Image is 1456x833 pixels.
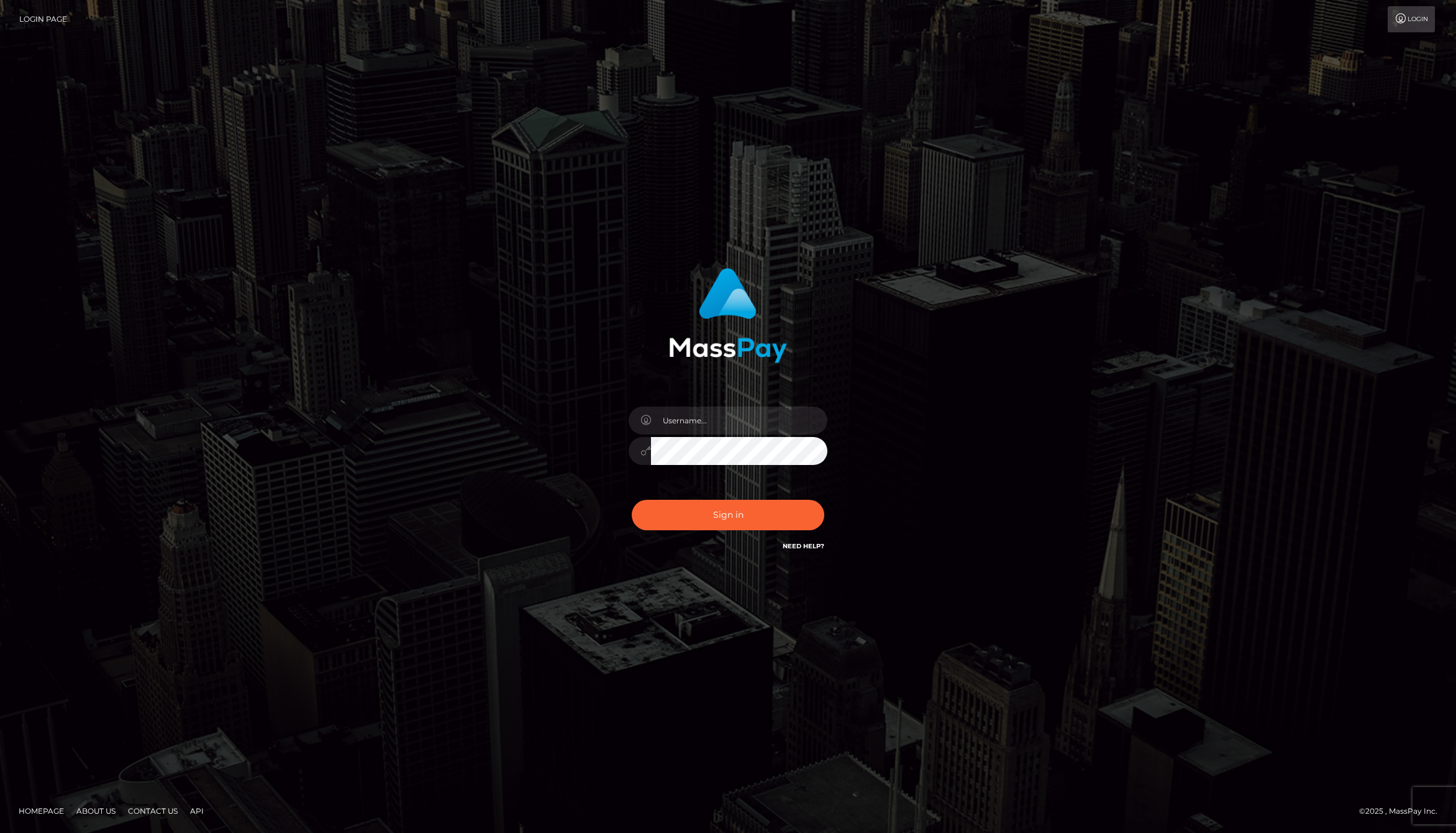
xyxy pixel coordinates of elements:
a: Need Help? [783,542,824,550]
img: MassPay Login [669,268,787,363]
button: Sign in [632,500,824,530]
a: Contact Us [123,801,183,821]
a: Homepage [14,801,69,821]
a: Login [1388,6,1435,32]
div: © 2025 , MassPay Inc. [1359,804,1447,818]
a: Login Page [19,6,67,32]
input: Username... [651,407,827,435]
a: About Us [71,801,121,821]
a: API [185,801,209,821]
